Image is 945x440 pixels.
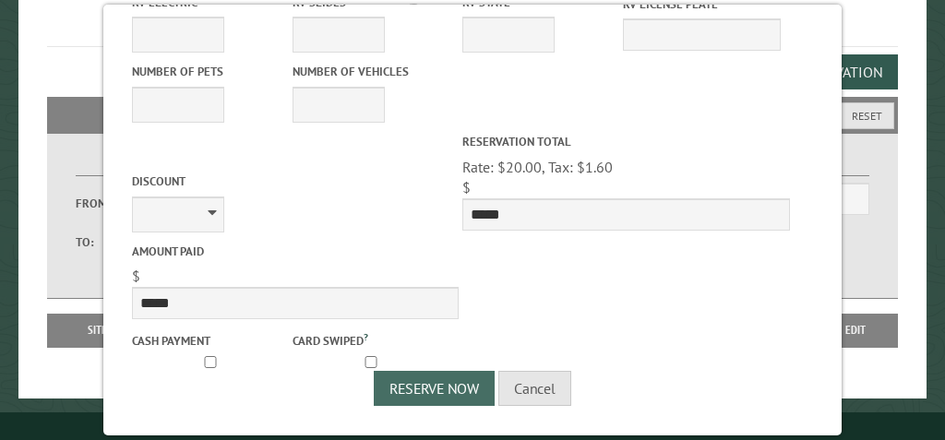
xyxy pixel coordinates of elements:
[132,267,140,285] span: $
[462,178,471,196] span: $
[498,371,571,406] button: Cancel
[132,243,460,260] label: Amount paid
[293,63,449,80] label: Number of Vehicles
[56,314,138,347] th: Site
[76,233,125,251] label: To:
[293,329,449,350] label: Card swiped
[76,155,269,176] label: Dates
[462,133,790,150] label: Reservation Total
[47,97,898,132] h2: Filters
[840,102,894,129] button: Reset
[76,195,125,212] label: From:
[132,63,289,80] label: Number of Pets
[374,371,495,406] button: Reserve Now
[132,172,460,190] label: Discount
[364,330,368,343] a: ?
[814,314,898,347] th: Edit
[462,158,613,176] span: Rate: $20.00, Tax: $1.60
[132,332,289,350] label: Cash payment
